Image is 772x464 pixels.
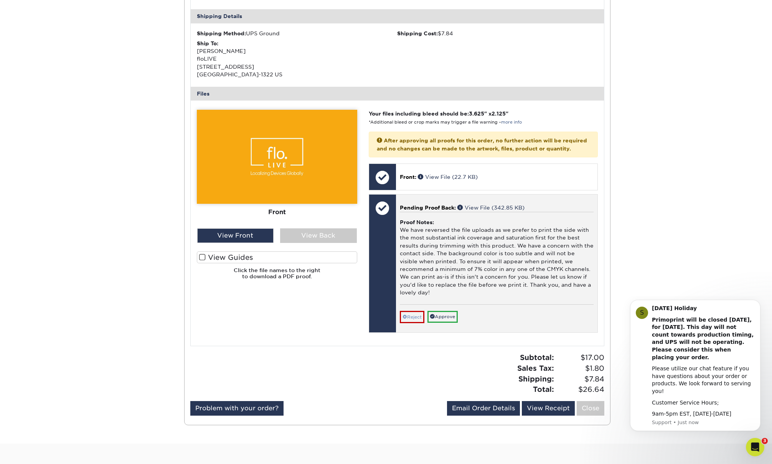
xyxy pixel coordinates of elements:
span: $7.84 [556,374,604,385]
strong: Shipping Cost: [397,30,438,36]
strong: Total: [533,385,554,393]
a: View File (342.85 KB) [457,205,525,211]
a: Email Order Details [447,401,520,416]
span: 2.125 [492,111,506,117]
strong: Shipping: [518,375,554,383]
strong: After approving all proofs for this order, no further action will be required and no changes can ... [377,137,587,151]
div: View Front [197,228,274,243]
a: View Receipt [522,401,575,416]
strong: Ship To: [197,40,218,46]
span: 3 [762,438,768,444]
div: UPS Ground [197,30,398,37]
iframe: Intercom live chat [746,438,764,456]
div: Front [197,204,357,221]
div: Files [191,87,604,101]
span: Front: [400,174,416,180]
div: View Back [280,228,357,243]
strong: Your files including bleed should be: " x " [369,111,508,117]
div: We have reversed the file uploads as we prefer to print the side with the most substantial ink co... [400,212,594,304]
div: Shipping Details [191,9,604,23]
span: $17.00 [556,352,604,363]
strong: Sales Tax: [517,364,554,372]
a: Approve [427,311,458,323]
small: *Additional bleed or crop marks may trigger a file warning – [369,120,522,125]
span: Pending Proof Back: [400,205,456,211]
label: View Guides [197,251,357,263]
a: Close [577,401,604,416]
span: $26.64 [556,384,604,395]
div: $7.84 [397,30,598,37]
span: $1.80 [556,363,604,374]
h6: Click the file names to the right to download a PDF proof. [197,267,357,286]
strong: Proof Notes: [400,219,434,225]
strong: Shipping Method: [197,30,246,36]
a: Problem with your order? [190,401,284,416]
a: more info [501,120,522,125]
a: Reject [400,311,424,323]
div: [PERSON_NAME] floLIVE [STREET_ADDRESS] [GEOGRAPHIC_DATA]-1322 US [197,40,398,79]
strong: Subtotal: [520,353,554,362]
iframe: Intercom notifications message [619,296,772,443]
span: 3.625 [469,111,484,117]
a: View File (22.7 KB) [418,174,478,180]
